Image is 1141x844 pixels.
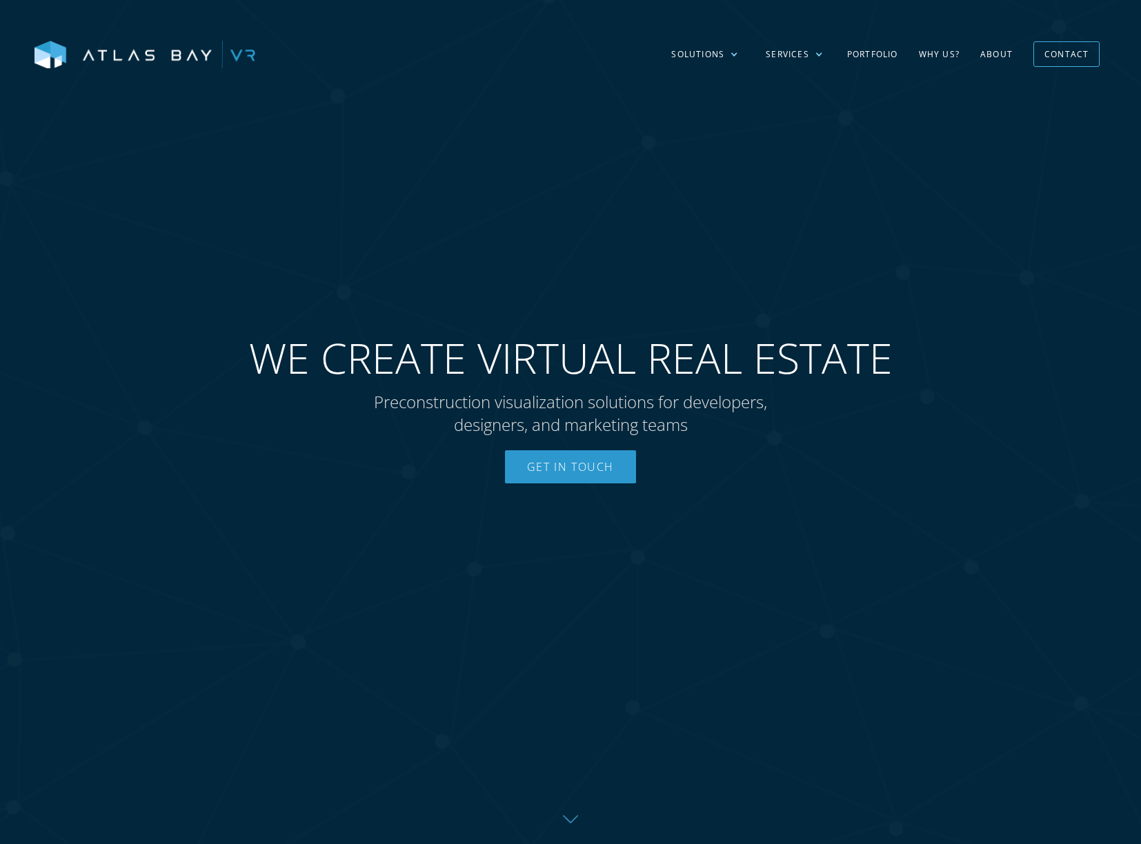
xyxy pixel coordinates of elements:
a: Portfolio [837,34,909,74]
div: Solutions [657,34,752,74]
p: Preconstruction visualization solutions for developers, designers, and marketing teams [346,390,795,436]
span: WE CREATE VIRTUAL REAL ESTATE [249,333,893,383]
div: Services [752,34,837,74]
div: Services [766,48,809,61]
img: Atlas Bay VR Logo [34,41,255,70]
a: Why US? [909,34,970,74]
img: Down further on page [563,815,578,823]
a: Get In Touch [505,450,636,483]
div: Solutions [671,48,724,61]
div: Contact [1044,43,1089,65]
a: Contact [1033,41,1100,67]
a: About [970,34,1023,74]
